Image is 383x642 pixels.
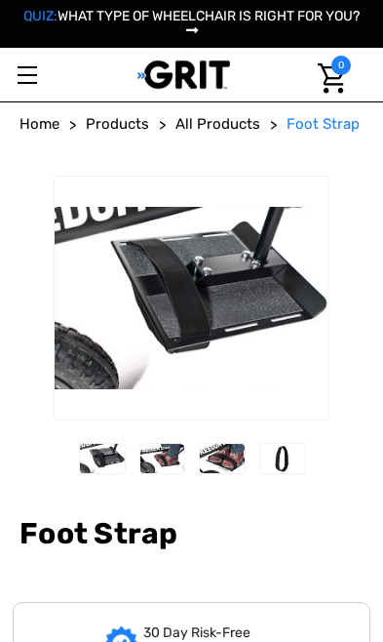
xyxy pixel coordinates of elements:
[18,74,37,76] span: Toggle menu
[80,444,125,473] img: GRIT Foot Strap: velcro strap shown looped through slots on footplate of GRIT Freedom Chair to ke...
[86,115,149,133] span: Products
[287,115,360,133] span: Foot Strap
[260,444,305,473] img: GRIT Foot Strap: velcro strap accessory shown alone, for use with GRIT Freedom Chair and footplat...
[140,444,185,473] img: GRIT Foot Strap: side view showing caster and strap around feet and secured through 2 of 6 availa...
[23,8,360,39] a: QUIZ:WHAT TYPE OF WHEELCHAIR IS RIGHT FOR YOU?
[331,56,351,75] span: 0
[19,115,59,133] span: Home
[19,113,59,136] a: Home
[175,113,260,136] a: All Products
[200,444,245,473] img: GRIT Foot Strap: velcro strap shown looped around feet and secured through 2 of 6 available slots...
[19,113,364,145] nav: Breadcrumb
[23,8,57,24] span: QUIZ:
[137,60,230,90] img: GRIT All-Terrain Wheelchair and Mobility Equipment
[86,113,149,136] a: Products
[175,115,260,133] span: All Products
[318,63,346,94] img: Cart
[306,48,351,109] a: Cart with 0 items
[19,516,364,551] h1: Foot Strap
[287,113,360,136] a: Foot Strap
